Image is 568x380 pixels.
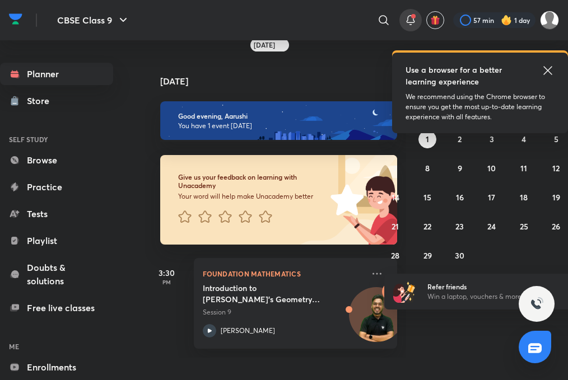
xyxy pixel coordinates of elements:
[554,134,558,144] abbr: September 5, 2025
[418,130,436,148] button: September 1, 2025
[393,280,416,303] img: referral
[487,221,496,232] abbr: September 24, 2025
[178,121,380,130] p: You have 1 event [DATE]
[423,250,432,261] abbr: September 29, 2025
[547,189,565,207] button: September 19, 2025
[487,163,496,173] abbr: September 10, 2025
[547,130,565,148] button: September 5, 2025
[418,189,436,207] button: September 15, 2025
[458,163,462,173] abbr: September 9, 2025
[547,159,565,177] button: September 12, 2025
[254,41,275,50] h6: [DATE]
[178,173,331,190] h6: Give us your feedback on learning with Unacademy
[203,283,342,305] h5: Introduction to Euclid's Geometry (Concept Ka Dose)
[9,11,22,30] a: Company Logo
[515,159,533,177] button: September 11, 2025
[145,279,189,285] p: PM
[427,282,565,292] h6: Refer friends
[392,192,399,203] abbr: September 14, 2025
[9,11,22,27] img: Company Logo
[426,11,444,29] button: avatar
[387,189,404,207] button: September 14, 2025
[203,307,364,317] p: Session 9
[552,221,560,232] abbr: September 26, 2025
[520,192,528,203] abbr: September 18, 2025
[178,192,331,201] p: Your word will help make Unacademy better
[430,15,440,25] img: avatar
[387,247,404,265] button: September 28, 2025
[160,77,409,86] h4: [DATE]
[427,292,565,302] p: Win a laptop, vouchers & more
[418,218,436,236] button: September 22, 2025
[451,159,469,177] button: September 9, 2025
[423,221,431,232] abbr: September 22, 2025
[350,293,403,347] img: Avatar
[393,163,397,173] abbr: September 7, 2025
[501,15,512,26] img: streak
[540,11,559,30] img: Aarushi
[418,159,436,177] button: September 8, 2025
[423,192,431,203] abbr: September 15, 2025
[552,163,560,173] abbr: September 12, 2025
[520,221,528,232] abbr: September 25, 2025
[483,130,501,148] button: September 3, 2025
[292,155,397,245] img: feedback_image
[451,247,469,265] button: September 30, 2025
[530,297,543,311] img: ttu
[160,101,398,140] img: evening
[455,221,464,232] abbr: September 23, 2025
[221,326,275,336] p: [PERSON_NAME]
[387,159,404,177] button: September 7, 2025
[426,134,429,144] abbr: September 1, 2025
[483,159,501,177] button: September 10, 2025
[483,218,501,236] button: September 24, 2025
[547,218,565,236] button: September 26, 2025
[391,250,399,261] abbr: September 28, 2025
[451,130,469,148] button: September 2, 2025
[387,218,404,236] button: September 21, 2025
[483,189,501,207] button: September 17, 2025
[145,267,189,279] h5: 3:30
[425,163,430,173] abbr: September 8, 2025
[451,218,469,236] button: September 23, 2025
[203,267,364,280] p: Foundation Mathematics
[418,247,436,265] button: September 29, 2025
[406,92,555,122] p: We recommend using the Chrome browser to ensure you get the most up-to-date learning experience w...
[451,189,469,207] button: September 16, 2025
[392,221,399,232] abbr: September 21, 2025
[490,134,494,144] abbr: September 3, 2025
[27,94,56,107] div: Store
[488,192,495,203] abbr: September 17, 2025
[458,134,462,144] abbr: September 2, 2025
[515,130,533,148] button: September 4, 2025
[456,192,464,203] abbr: September 16, 2025
[455,250,464,261] abbr: September 30, 2025
[522,134,526,144] abbr: September 4, 2025
[515,189,533,207] button: September 18, 2025
[552,192,560,203] abbr: September 19, 2025
[515,218,533,236] button: September 25, 2025
[50,9,137,31] button: CBSE Class 9
[178,112,380,120] h6: Good evening, Aarushi
[406,64,517,87] h5: Use a browser for a better learning experience
[520,163,527,173] abbr: September 11, 2025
